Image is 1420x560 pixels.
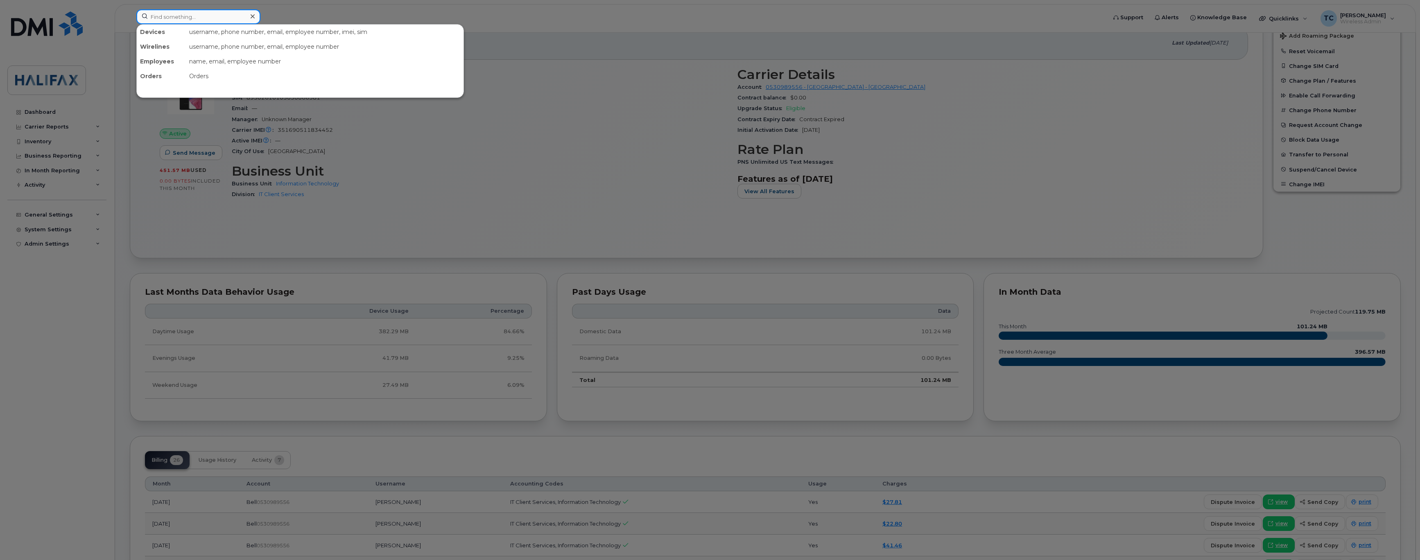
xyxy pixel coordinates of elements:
div: Employees [137,54,186,69]
div: Orders [137,69,186,84]
div: Orders [186,69,464,84]
div: username, phone number, email, employee number, imei, sim [186,25,464,39]
iframe: Messenger Launcher [1384,524,1414,554]
div: Devices [137,25,186,39]
div: Wirelines [137,39,186,54]
div: username, phone number, email, employee number [186,39,464,54]
input: Find something... [136,9,260,24]
div: name, email, employee number [186,54,464,69]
